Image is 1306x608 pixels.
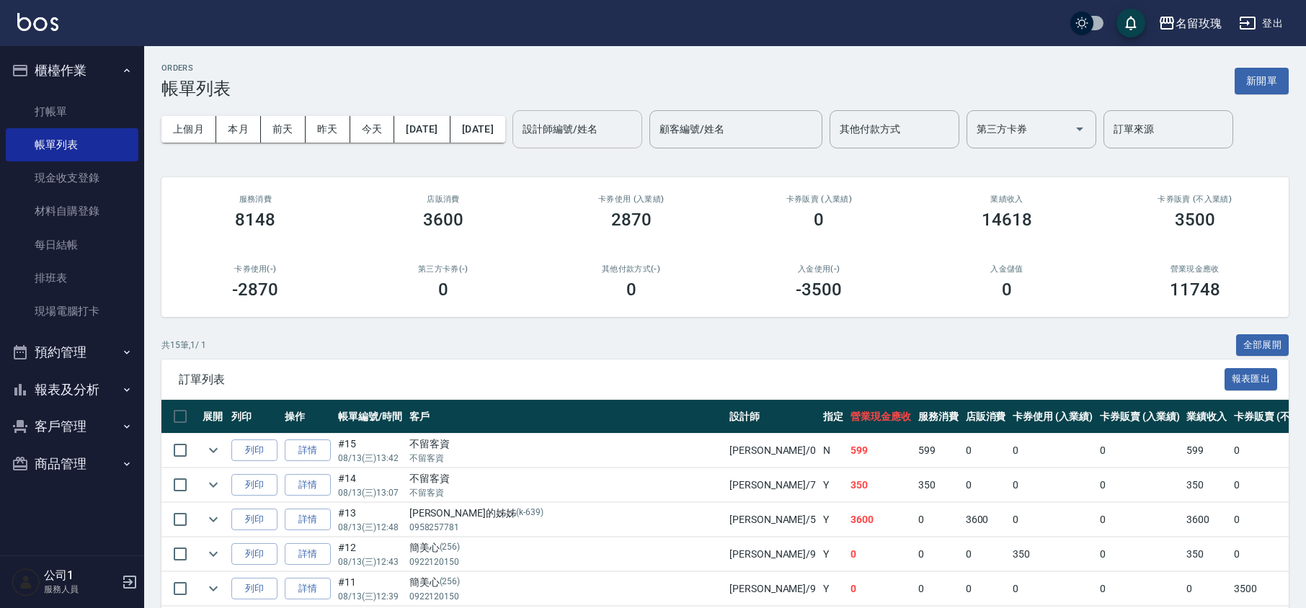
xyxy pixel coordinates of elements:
div: 不留客資 [409,437,722,452]
td: [PERSON_NAME] /9 [726,537,819,571]
p: 0922120150 [409,590,722,603]
td: 0 [962,434,1010,468]
h2: 店販消費 [367,195,520,204]
h2: 第三方卡券(-) [367,264,520,274]
td: 0 [1096,537,1183,571]
img: Logo [17,13,58,31]
a: 排班表 [6,261,138,295]
a: 帳單列表 [6,128,138,161]
a: 現金收支登錄 [6,161,138,195]
td: 0 [1096,503,1183,537]
h3: 0 [814,210,824,230]
button: 報表匯出 [1225,368,1278,390]
a: 每日結帳 [6,228,138,261]
button: 前天 [261,116,306,143]
p: 08/13 (三) 12:39 [338,590,402,603]
th: 指定 [819,400,847,434]
td: [PERSON_NAME] /0 [726,434,819,468]
a: 詳情 [285,578,331,600]
td: Y [819,572,847,606]
td: 350 [1183,537,1230,571]
p: 0922120150 [409,555,722,568]
td: 0 [847,572,915,606]
p: 08/13 (三) 13:42 [338,452,402,465]
button: 新開單 [1235,68,1289,94]
td: 350 [1183,468,1230,502]
p: 不留客資 [409,486,722,499]
h2: 入金使用(-) [742,264,896,274]
h2: 其他付款方式(-) [554,264,708,274]
th: 卡券使用 (入業績) [1009,400,1096,434]
div: 簡美心 [409,575,722,590]
button: expand row [203,578,224,599]
button: expand row [203,439,224,461]
a: 詳情 [285,509,331,531]
button: 列印 [231,439,277,462]
button: 名留玫瑰 [1152,9,1227,38]
div: [PERSON_NAME]的姊姊 [409,506,722,521]
h3: 0 [626,280,636,300]
td: Y [819,537,847,571]
td: 3600 [1183,503,1230,537]
td: 0 [1009,503,1096,537]
h2: 入金儲值 [930,264,1084,274]
td: 3600 [962,503,1010,537]
a: 詳情 [285,439,331,462]
td: 3600 [847,503,915,537]
td: Y [819,468,847,502]
button: [DATE] [450,116,505,143]
span: 訂單列表 [179,372,1225,387]
td: N [819,434,847,468]
td: 0 [962,468,1010,502]
button: 登出 [1233,10,1289,37]
td: 599 [915,434,962,468]
p: 不留客資 [409,452,722,465]
h5: 公司1 [44,568,117,583]
h3: -2870 [232,280,278,300]
p: 共 15 筆, 1 / 1 [161,339,206,352]
a: 詳情 [285,474,331,496]
h2: 卡券販賣 (入業績) [742,195,896,204]
button: 上個月 [161,116,216,143]
td: [PERSON_NAME] /5 [726,503,819,537]
td: 350 [847,468,915,502]
td: 0 [847,537,915,571]
td: 0 [1009,468,1096,502]
h3: 14618 [982,210,1032,230]
td: 599 [1183,434,1230,468]
button: 報表及分析 [6,371,138,408]
a: 新開單 [1235,73,1289,87]
p: 0958257781 [409,521,722,534]
td: 0 [1183,572,1230,606]
button: expand row [203,474,224,496]
td: Y [819,503,847,537]
h2: 卡券使用 (入業績) [554,195,708,204]
button: 列印 [231,474,277,496]
h2: 卡券使用(-) [179,264,332,274]
a: 打帳單 [6,95,138,128]
th: 帳單編號/時間 [334,400,406,434]
button: 櫃檯作業 [6,52,138,89]
th: 展開 [199,400,228,434]
td: 350 [1009,537,1096,571]
td: 350 [915,468,962,502]
td: #11 [334,572,406,606]
button: save [1116,9,1145,37]
h2: ORDERS [161,63,231,73]
td: 0 [1096,572,1183,606]
a: 詳情 [285,543,331,565]
td: #13 [334,503,406,537]
th: 業績收入 [1183,400,1230,434]
td: #12 [334,537,406,571]
td: 0 [915,572,962,606]
button: 全部展開 [1236,334,1289,357]
h3: 2870 [611,210,652,230]
p: 08/13 (三) 12:43 [338,555,402,568]
td: 0 [1009,572,1096,606]
button: 本月 [216,116,261,143]
p: (256) [440,540,461,555]
td: [PERSON_NAME] /7 [726,468,819,502]
th: 操作 [281,400,334,434]
a: 報表匯出 [1225,372,1278,385]
button: 預約管理 [6,334,138,371]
